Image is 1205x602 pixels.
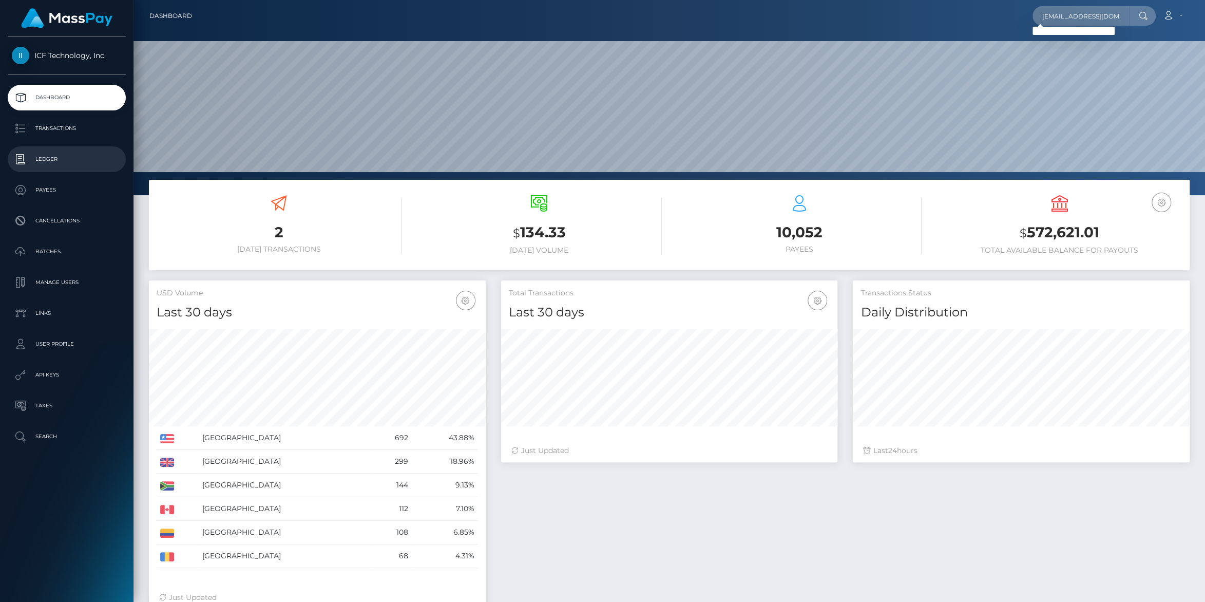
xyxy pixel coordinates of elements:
[12,182,122,198] p: Payees
[371,450,412,474] td: 299
[12,306,122,321] p: Links
[160,552,174,561] img: RO.png
[157,288,478,298] h5: USD Volume
[417,246,662,255] h6: [DATE] Volume
[8,393,126,419] a: Taxes
[8,362,126,388] a: API Keys
[412,474,477,497] td: 9.13%
[8,51,126,60] span: ICF Technology, Inc.
[199,426,371,450] td: [GEOGRAPHIC_DATA]
[1032,6,1129,26] input: Search...
[160,505,174,514] img: CA.png
[160,434,174,443] img: US.png
[417,222,662,243] h3: 134.33
[860,288,1182,298] h5: Transactions Status
[8,116,126,141] a: Transactions
[8,331,126,357] a: User Profile
[157,222,401,242] h3: 2
[412,497,477,521] td: 7.10%
[12,90,122,105] p: Dashboard
[157,304,478,322] h4: Last 30 days
[371,544,412,568] td: 68
[8,208,126,234] a: Cancellations
[199,450,371,474] td: [GEOGRAPHIC_DATA]
[21,8,112,28] img: MassPay Logo
[371,426,412,450] td: 692
[677,222,922,242] h3: 10,052
[371,497,412,521] td: 112
[199,544,371,568] td: [GEOGRAPHIC_DATA]
[199,497,371,521] td: [GEOGRAPHIC_DATA]
[12,213,122,229] p: Cancellations
[12,398,122,413] p: Taxes
[160,481,174,491] img: ZA.png
[860,304,1182,322] h4: Daily Distribution
[511,445,828,456] div: Just Updated
[509,304,830,322] h4: Last 30 days
[509,288,830,298] h5: Total Transactions
[677,245,922,254] h6: Payees
[937,222,1182,243] h3: 572,621.01
[888,446,896,455] span: 24
[412,544,477,568] td: 4.31%
[412,450,477,474] td: 18.96%
[8,146,126,172] a: Ledger
[863,445,1179,456] div: Last hours
[12,367,122,383] p: API Keys
[149,5,192,27] a: Dashboard
[8,300,126,326] a: Links
[1020,226,1027,240] small: $
[371,521,412,544] td: 108
[160,529,174,538] img: CO.png
[12,336,122,352] p: User Profile
[199,521,371,544] td: [GEOGRAPHIC_DATA]
[8,85,126,110] a: Dashboard
[12,152,122,167] p: Ledger
[412,426,477,450] td: 43.88%
[8,239,126,265] a: Batches
[8,424,126,449] a: Search
[937,246,1182,255] h6: Total Available Balance for Payouts
[371,474,412,497] td: 144
[12,121,122,136] p: Transactions
[513,226,520,240] small: $
[12,275,122,290] p: Manage Users
[199,474,371,497] td: [GEOGRAPHIC_DATA]
[12,47,29,64] img: ICF Technology, Inc.
[8,177,126,203] a: Payees
[157,245,401,254] h6: [DATE] Transactions
[12,429,122,444] p: Search
[12,244,122,259] p: Batches
[412,521,477,544] td: 6.85%
[8,270,126,295] a: Manage Users
[160,458,174,467] img: GB.png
